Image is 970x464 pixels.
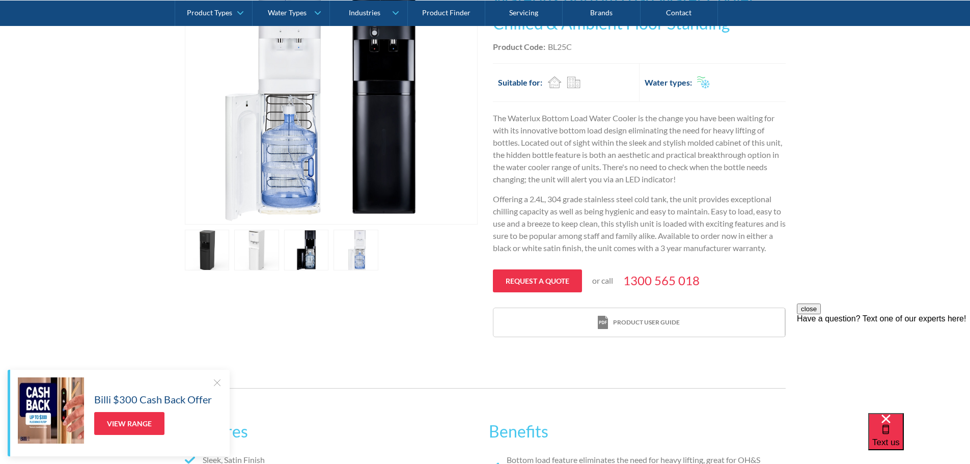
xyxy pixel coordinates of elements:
[334,230,378,270] a: open lightbox
[234,230,279,270] a: open lightbox
[797,304,970,426] iframe: podium webchat widget prompt
[493,193,786,254] p: Offering a 2.4L, 304 grade stainless steel cold tank, the unit provides exceptional chilling capa...
[187,8,232,17] div: Product Types
[268,8,307,17] div: Water Types
[489,419,785,444] h2: Benefits
[623,271,700,290] a: 1300 565 018
[185,419,481,444] h2: Features
[548,41,572,53] div: BL25C
[284,230,329,270] a: open lightbox
[349,8,380,17] div: Industries
[185,230,230,270] a: open lightbox
[868,413,970,464] iframe: podium webchat widget bubble
[18,377,84,444] img: Billi $300 Cash Back Offer
[94,392,212,407] h5: Billi $300 Cash Back Offer
[493,112,786,185] p: The Waterlux Bottom Load Water Cooler is the change you have been waiting for with its innovative...
[493,308,785,337] a: print iconProduct user guide
[493,269,582,292] a: Request a quote
[613,318,680,327] div: Product user guide
[493,42,545,51] strong: Product Code:
[592,275,613,287] p: or call
[498,76,542,89] h2: Suitable for:
[645,76,692,89] h2: Water types:
[94,412,164,435] a: View Range
[598,316,608,330] img: print icon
